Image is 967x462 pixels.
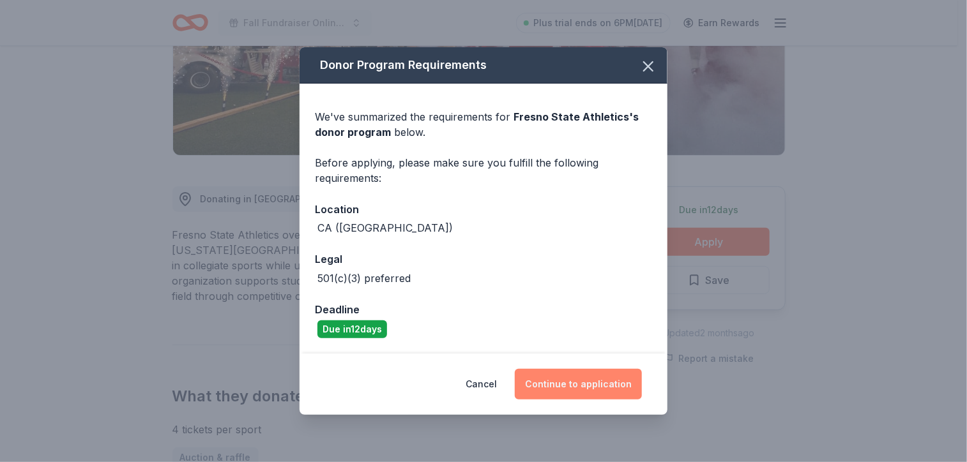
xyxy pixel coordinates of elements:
div: Deadline [315,301,652,318]
button: Cancel [466,369,497,399]
div: We've summarized the requirements for below. [315,109,652,140]
div: Location [315,201,652,218]
div: 501(c)(3) preferred [317,271,411,286]
div: CA ([GEOGRAPHIC_DATA]) [317,220,453,235]
button: Continue to application [515,369,642,399]
div: Legal [315,251,652,267]
div: Before applying, please make sure you fulfill the following requirements: [315,155,652,186]
div: Due in 12 days [317,320,387,338]
div: Donor Program Requirements [300,47,667,84]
